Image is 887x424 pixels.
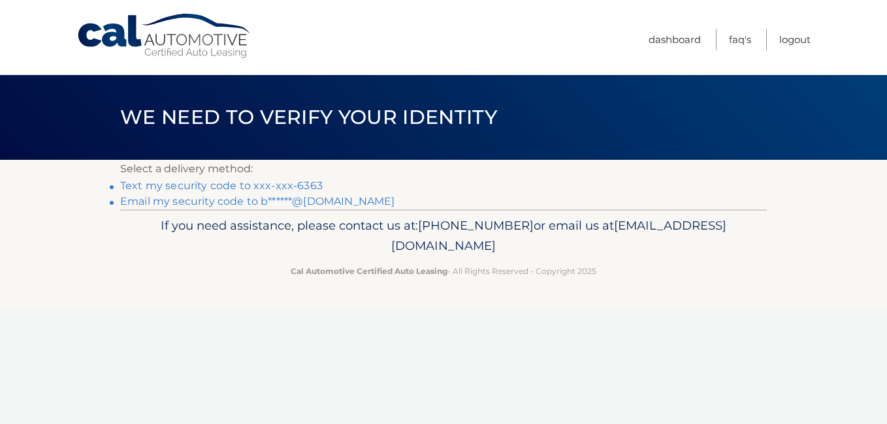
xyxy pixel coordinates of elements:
a: FAQ's [729,29,751,50]
span: [PHONE_NUMBER] [418,218,534,233]
a: Text my security code to xxx-xxx-6363 [120,179,323,192]
a: Cal Automotive [76,13,253,59]
a: Email my security code to b******@[DOMAIN_NAME] [120,195,395,207]
p: - All Rights Reserved - Copyright 2025 [129,264,758,278]
span: We need to verify your identity [120,105,497,129]
a: Logout [779,29,811,50]
p: Select a delivery method: [120,160,767,178]
p: If you need assistance, please contact us at: or email us at [129,215,758,257]
a: Dashboard [649,29,701,50]
strong: Cal Automotive Certified Auto Leasing [291,266,447,276]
